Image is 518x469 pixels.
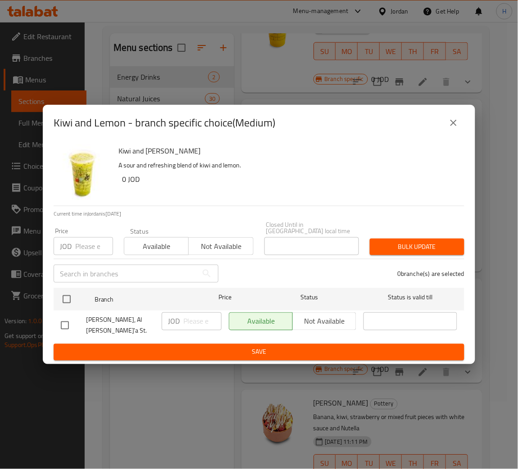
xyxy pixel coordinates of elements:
span: Bulk update [377,241,457,253]
button: close [443,112,464,134]
h6: Kiwi and [PERSON_NAME] [118,144,457,157]
span: Status is valid till [364,292,457,303]
h2: Kiwi and Lemon - branch specific choice(Medium) [54,116,275,130]
button: Bulk update [370,239,464,255]
span: Available [128,240,185,253]
button: Available [124,237,189,255]
button: Not available [188,237,253,255]
button: Save [54,344,464,361]
span: Price [195,292,255,303]
span: Branch [95,294,188,305]
p: A sour and refreshing blend of kiwi and lemon. [118,160,457,171]
span: Not available [192,240,250,253]
h6: 0 JOD [122,173,457,185]
input: Search in branches [54,265,198,283]
p: JOD [168,316,180,327]
p: JOD [60,241,72,252]
img: Kiwi and Lemon [54,144,111,202]
p: 0 branche(s) are selected [397,269,464,278]
span: Save [61,347,457,358]
span: Status [263,292,356,303]
input: Please enter price [75,237,113,255]
span: [PERSON_NAME], Al [PERSON_NAME]'a St. [86,314,154,337]
input: Please enter price [183,312,222,330]
p: Current time in Jordan is [DATE] [54,210,464,218]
